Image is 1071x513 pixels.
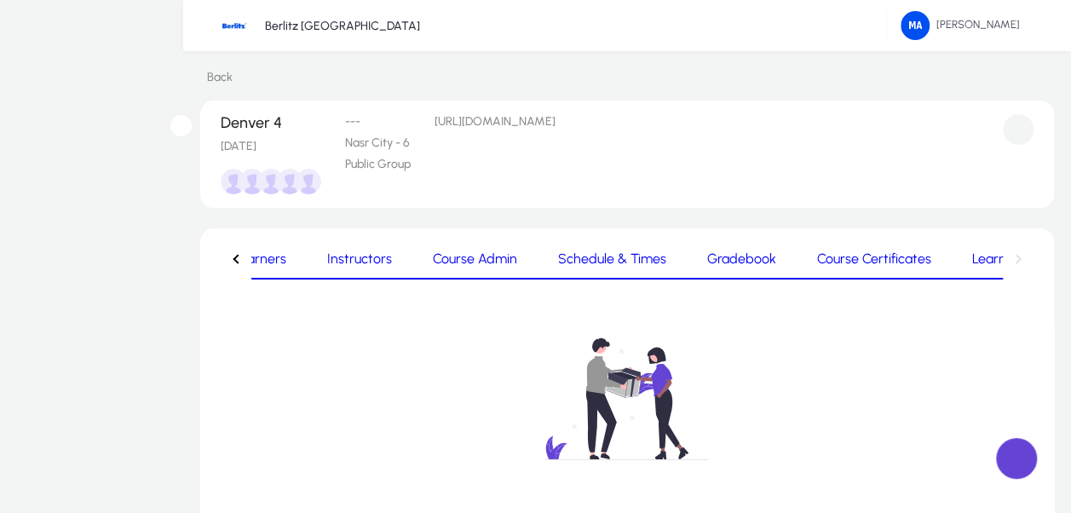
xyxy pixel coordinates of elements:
img: Seif eldeen [258,169,284,194]
span: Course Admin [433,252,517,266]
img: 24.jpg [217,9,250,42]
span: --- [345,114,360,129]
img: Jossef Talaat [221,169,246,194]
span: [PERSON_NAME] [901,11,1023,40]
span: Public Group [345,157,411,171]
p: Denver 4 [221,114,321,131]
span: Course Certificates [817,252,931,266]
span: Learners [233,252,286,266]
a: Back [200,68,233,87]
img: Eman Salama [239,169,265,194]
img: Abdelrahman Elghoul [277,169,302,194]
p: Berlitz [GEOGRAPHIC_DATA] [265,19,420,33]
img: 126.png [901,11,930,40]
span: [URL][DOMAIN_NAME] [435,114,556,129]
span: Gradebook [707,252,776,266]
button: [PERSON_NAME] [887,10,1037,41]
span: Instructors [327,252,392,266]
span: Schedule & Times [558,252,666,266]
span: Nasr City - 6 [345,135,410,150]
img: no-data.svg [476,300,778,498]
img: Mohamed Ahmed [296,169,321,194]
p: [DATE] [221,138,321,155]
